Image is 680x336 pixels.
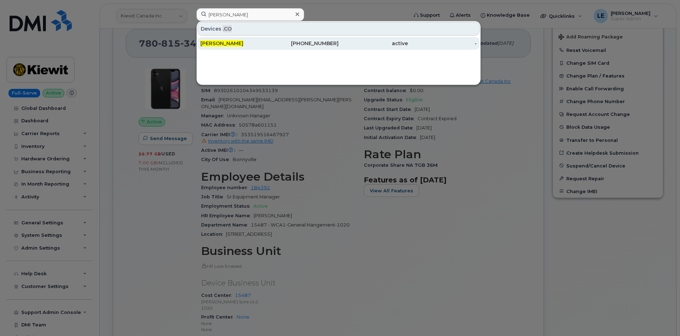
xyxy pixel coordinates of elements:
[223,25,232,32] span: .CO
[200,40,243,47] span: [PERSON_NAME]
[408,40,477,47] div: -
[198,37,480,50] a: [PERSON_NAME][PHONE_NUMBER]active-
[339,40,408,47] div: active
[270,40,339,47] div: [PHONE_NUMBER]
[649,305,675,331] iframe: Messenger Launcher
[198,22,480,36] div: Devices
[196,8,304,21] input: Find something...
